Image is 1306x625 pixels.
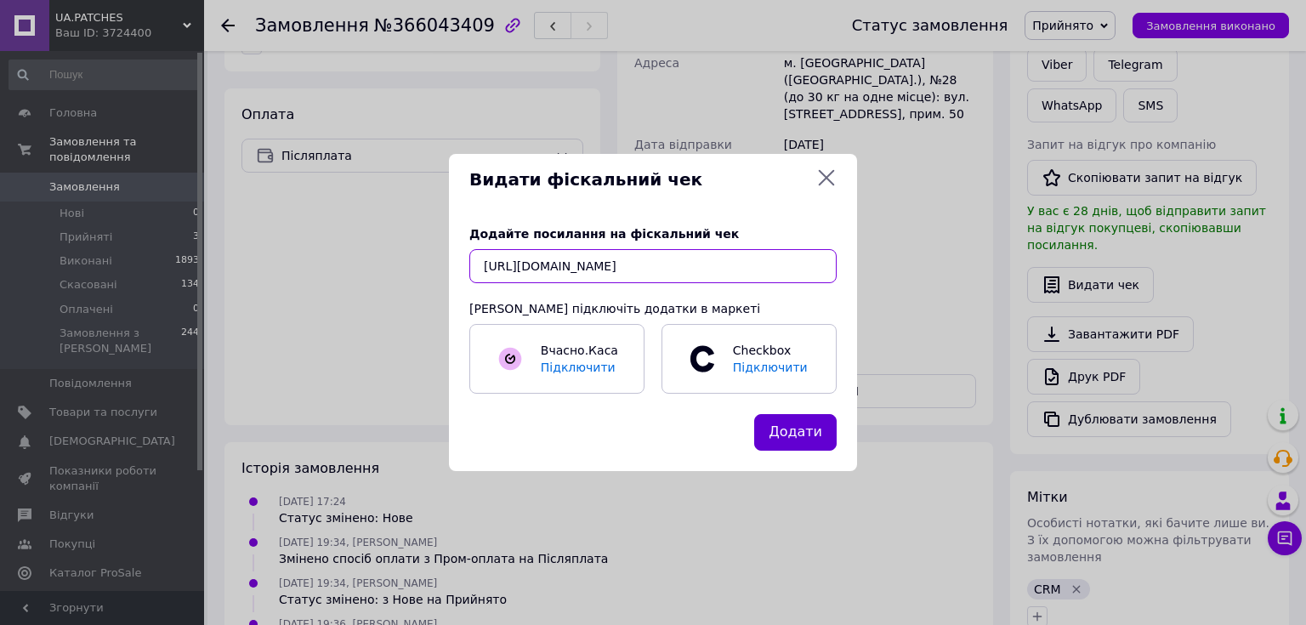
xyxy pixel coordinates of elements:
[469,227,739,241] span: Додайте посилання на фіскальний чек
[469,324,644,394] a: Вчасно.КасаПідключити
[541,361,616,374] span: Підключити
[541,344,618,357] span: Вчасно.Каса
[754,414,837,451] button: Додати
[469,249,837,283] input: URL чека
[662,324,837,394] a: CheckboxПідключити
[733,361,808,374] span: Підключити
[469,300,837,317] div: [PERSON_NAME] підключіть додатки в маркеті
[724,342,818,376] span: Checkbox
[469,168,809,192] span: Видати фіскальний чек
